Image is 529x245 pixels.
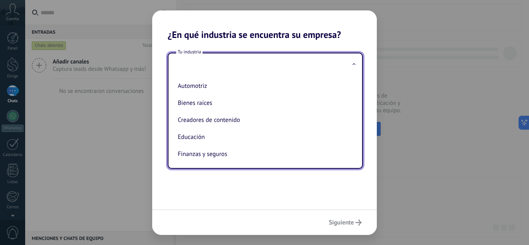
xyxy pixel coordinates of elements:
[178,167,202,175] font: Gobierno
[178,49,201,55] font: Tu industria
[178,116,240,124] font: Creadores de contenido
[168,29,341,41] font: ¿En qué industria se encuentra su empresa?
[178,133,205,141] font: Educación
[178,82,207,90] font: Automotriz
[178,99,212,107] font: Bienes raíces
[178,150,227,158] font: Finanzas y seguros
